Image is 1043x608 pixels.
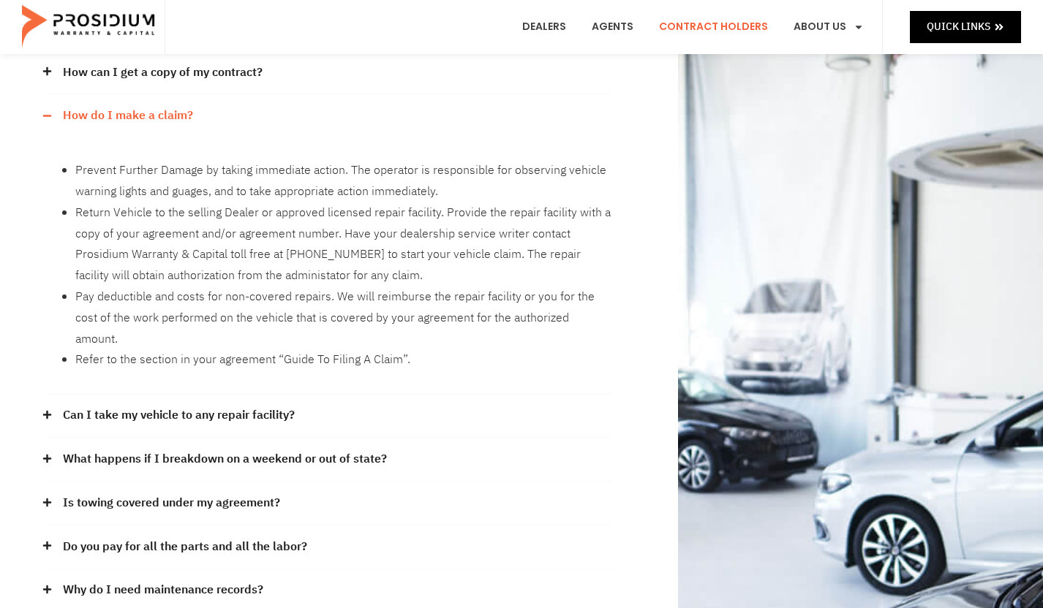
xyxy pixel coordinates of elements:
[46,482,611,525] div: Is towing covered under my agreement?
[63,105,193,126] a: How do I make a claim?
[75,349,611,370] li: Refer to the section in your agreement “Guide To Filing A Claim”.
[75,160,611,202] li: Prevent Further Damage by taking immediate action. The operator is responsible for observing vehi...
[63,62,263,83] a: How can I get a copy of my contract?
[46,525,611,569] div: Do you pay for all the parts and all the labor?
[46,94,611,137] div: How do I make a claim?
[75,286,611,349] li: Pay deductible and costs for non-covered repairs. We will reimburse the repair facility or you fo...
[46,137,611,394] div: How do I make a claim?
[63,405,295,426] a: Can I take my vehicle to any repair facility?
[910,11,1021,42] a: Quick Links
[927,18,990,36] span: Quick Links
[46,394,611,438] div: Can I take my vehicle to any repair facility?
[63,536,307,558] a: Do you pay for all the parts and all the labor?
[46,51,611,95] div: How can I get a copy of my contract?
[63,579,263,601] a: Why do I need maintenance records?
[63,493,280,514] a: Is towing covered under my agreement?
[63,449,387,470] a: What happens if I breakdown on a weekend or out of state?
[46,438,611,482] div: What happens if I breakdown on a weekend or out of state?
[75,202,611,286] li: Return Vehicle to the selling Dealer or approved licensed repair facility. Provide the repair fac...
